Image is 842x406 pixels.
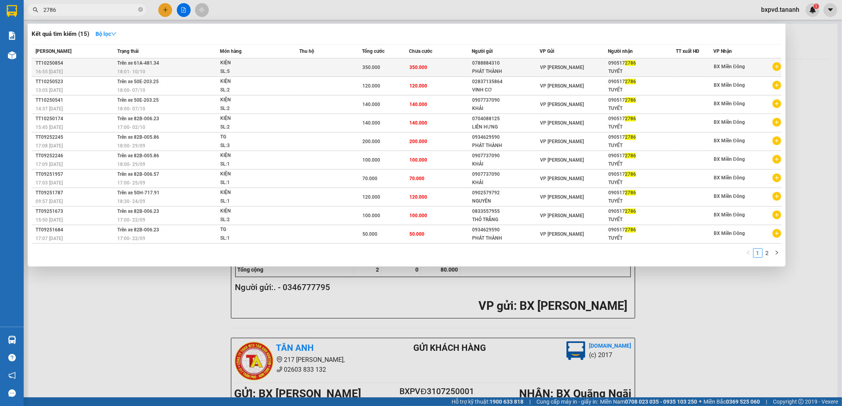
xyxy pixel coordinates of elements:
[138,6,143,14] span: close-circle
[608,59,675,67] div: 090517
[608,48,633,54] span: Người nhận
[714,138,745,143] span: BX Miền Đông
[472,207,539,216] div: 0833557955
[472,170,539,179] div: 0907737090
[117,106,145,112] span: 18:00 - 07/10
[111,31,116,37] span: down
[472,133,539,142] div: 0934629590
[773,229,781,238] span: plus-circle
[117,125,145,130] span: 17:00 - 02/10
[220,234,279,243] div: SL: 1
[773,118,781,127] span: plus-circle
[8,51,16,60] img: warehouse-icon
[8,372,16,379] span: notification
[220,133,279,142] div: TG
[472,179,539,187] div: KHẢI
[36,236,63,241] span: 17:07 [DATE]
[773,99,781,108] span: plus-circle
[117,199,145,204] span: 18:30 - 24/09
[117,88,145,93] span: 18:00 - 07/10
[608,123,675,131] div: TUYẾT
[362,176,377,181] span: 70.000
[220,142,279,150] div: SL: 3
[362,83,380,89] span: 120.000
[36,125,63,130] span: 15:45 [DATE]
[36,226,115,234] div: TT09251684
[746,250,751,255] span: left
[625,60,636,66] span: 2786
[220,67,279,76] div: SL: 5
[33,7,38,13] span: search
[117,143,145,149] span: 18:00 - 29/09
[625,209,636,214] span: 2786
[220,188,279,197] div: KIỆN
[754,249,762,257] a: 1
[625,116,636,121] span: 2786
[472,67,539,76] div: PHÁT THÀNH
[540,120,584,126] span: VP [PERSON_NAME]
[608,189,675,197] div: 090517
[472,189,539,197] div: 0902579792
[608,170,675,179] div: 090517
[714,212,745,218] span: BX Miền Đông
[362,102,380,107] span: 140.000
[608,115,675,123] div: 090517
[472,216,539,224] div: THỎ TRẮNG
[32,30,89,38] h3: Kết quả tìm kiếm ( 15 )
[773,81,781,89] span: plus-circle
[36,189,115,197] div: TT09251787
[96,31,116,37] strong: Bộ lọc
[36,78,115,86] div: TT10250523
[220,96,279,104] div: KIỆN
[409,213,427,218] span: 100.000
[744,248,753,258] li: Previous Page
[117,236,145,241] span: 17:00 - 22/09
[36,96,115,104] div: TT10250541
[714,175,745,181] span: BX Miền Đông
[409,231,424,237] span: 50.000
[220,59,279,67] div: KIỆN
[625,171,636,177] span: 2786
[220,151,279,160] div: KIỆN
[409,176,424,181] span: 70.000
[472,160,539,168] div: KHẢI
[117,171,159,177] span: Trên xe 82B-006.57
[608,197,675,205] div: TUYẾT
[714,231,745,236] span: BX Miền Đông
[773,62,781,71] span: plus-circle
[772,248,782,258] button: right
[409,102,427,107] span: 140.000
[608,234,675,242] div: TUYẾT
[472,104,539,113] div: KHẢI
[540,176,584,181] span: VP [PERSON_NAME]
[540,157,584,163] span: VP [PERSON_NAME]
[362,157,380,163] span: 100.000
[117,69,145,74] span: 18:01 - 10/10
[773,173,781,182] span: plus-circle
[362,139,380,144] span: 200.000
[540,83,584,89] span: VP [PERSON_NAME]
[36,207,115,216] div: TT09251673
[220,86,279,95] div: SL: 2
[472,142,539,150] div: PHÁT THÀNH
[540,48,555,54] span: VP Gửi
[409,48,432,54] span: Chưa cước
[220,207,279,216] div: KIỆN
[472,59,539,67] div: 0788884310
[36,162,63,167] span: 17:09 [DATE]
[409,139,427,144] span: 200.000
[540,65,584,70] span: VP [PERSON_NAME]
[472,123,539,131] div: LIÊN HƯNG
[362,48,384,54] span: Tổng cước
[117,162,145,167] span: 18:00 - 29/09
[773,210,781,219] span: plus-circle
[43,6,137,14] input: Tìm tên, số ĐT hoặc mã đơn
[220,170,279,179] div: KIỆN
[36,115,115,123] div: TT10250174
[608,142,675,150] div: TUYẾT
[540,139,584,144] span: VP [PERSON_NAME]
[409,83,427,89] span: 120.000
[472,48,493,54] span: Người gửi
[220,216,279,224] div: SL: 2
[89,28,123,40] button: Bộ lọcdown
